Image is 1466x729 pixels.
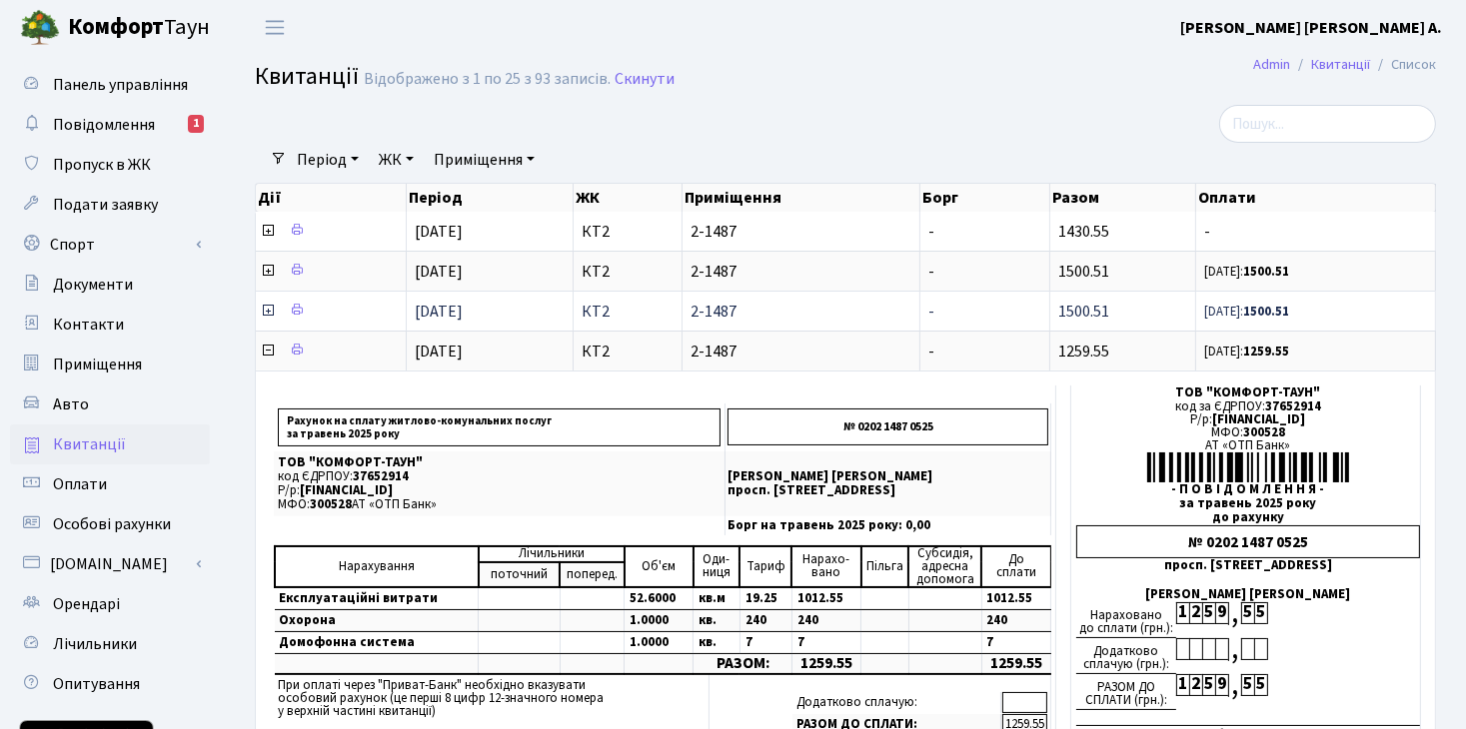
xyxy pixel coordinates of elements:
[1176,674,1189,696] div: 1
[1202,602,1215,624] div: 5
[739,609,791,631] td: 240
[1076,497,1420,510] div: за травень 2025 року
[582,304,674,320] span: КТ2
[691,344,911,360] span: 2-1487
[1265,397,1321,415] span: 37652914
[53,433,126,455] span: Квитанції
[861,546,908,587] td: Пільга
[10,105,210,145] a: Повідомлення1
[53,393,89,415] span: Авто
[728,470,1048,483] p: [PERSON_NAME] [PERSON_NAME]
[188,115,204,133] div: 1
[1243,343,1289,361] b: 1259.55
[739,546,791,587] td: Тариф
[371,143,422,177] a: ЖК
[791,609,860,631] td: 240
[53,314,124,336] span: Контакти
[1076,413,1420,426] div: Р/р:
[10,584,210,624] a: Орендарі
[1243,423,1285,441] span: 300528
[694,546,739,587] td: Оди- ниця
[1241,674,1254,696] div: 5
[275,587,479,610] td: Експлуатаційні витрати
[256,184,407,212] th: Дії
[250,11,300,44] button: Переключити навігацію
[1370,54,1436,76] li: Список
[1223,44,1466,86] nav: breadcrumb
[20,8,60,48] img: logo.png
[928,261,934,283] span: -
[53,593,120,615] span: Орендарі
[625,587,694,610] td: 52.6000
[1253,54,1290,75] a: Admin
[625,546,694,587] td: Об'єм
[981,631,1050,653] td: 7
[694,609,739,631] td: кв.
[928,341,934,363] span: -
[1254,674,1267,696] div: 5
[981,653,1050,674] td: 1259.55
[278,470,721,483] p: код ЄДРПОУ:
[10,185,210,225] a: Подати заявку
[1254,602,1267,624] div: 5
[53,673,140,695] span: Опитування
[1076,400,1420,413] div: код за ЄДРПОУ:
[928,301,934,323] span: -
[1241,602,1254,624] div: 5
[1076,559,1420,572] div: просп. [STREET_ADDRESS]
[615,70,675,89] a: Скинути
[364,70,611,89] div: Відображено з 1 по 25 з 93 записів.
[1189,674,1202,696] div: 2
[694,653,791,674] td: РАЗОМ:
[278,408,721,446] p: Рахунок на сплату житлово-комунальних послуг за травень 2025 року
[928,221,934,243] span: -
[10,424,210,464] a: Квитанції
[10,504,210,544] a: Особові рахунки
[908,546,981,587] td: Субсидія, адресна допомога
[560,562,624,587] td: поперед.
[625,631,694,653] td: 1.0000
[10,305,210,345] a: Контакти
[275,546,479,587] td: Нарахування
[691,224,911,240] span: 2-1487
[981,546,1050,587] td: До cплати
[1204,343,1289,361] small: [DATE]:
[792,692,1001,713] td: Додатково сплачую:
[1058,221,1109,243] span: 1430.55
[791,587,860,610] td: 1012.55
[1076,386,1420,399] div: ТОВ "КОМФОРТ-ТАУН"
[1228,602,1241,625] div: ,
[1076,588,1420,601] div: [PERSON_NAME] [PERSON_NAME]
[728,519,1048,532] p: Борг на травень 2025 року: 0,00
[10,624,210,664] a: Лічильники
[53,194,158,216] span: Подати заявку
[1213,410,1306,428] span: [FINANCIAL_ID]
[582,264,674,280] span: КТ2
[1058,261,1109,283] span: 1500.51
[53,473,107,495] span: Оплати
[1228,638,1241,661] div: ,
[278,484,721,497] p: Р/р:
[415,341,463,363] span: [DATE]
[691,264,911,280] span: 2-1487
[791,631,860,653] td: 7
[415,221,463,243] span: [DATE]
[53,513,171,535] span: Особові рахунки
[1058,341,1109,363] span: 1259.55
[1176,602,1189,624] div: 1
[981,587,1050,610] td: 1012.55
[694,587,739,610] td: кв.м
[1215,602,1228,624] div: 9
[53,274,133,296] span: Документи
[981,609,1050,631] td: 240
[625,609,694,631] td: 1.0000
[1204,263,1289,281] small: [DATE]:
[1050,184,1196,212] th: Разом
[407,184,574,212] th: Період
[1311,54,1370,75] a: Квитанції
[310,495,352,513] span: 300528
[1189,602,1202,624] div: 2
[1196,184,1436,212] th: Оплати
[10,384,210,424] a: Авто
[353,467,409,485] span: 37652914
